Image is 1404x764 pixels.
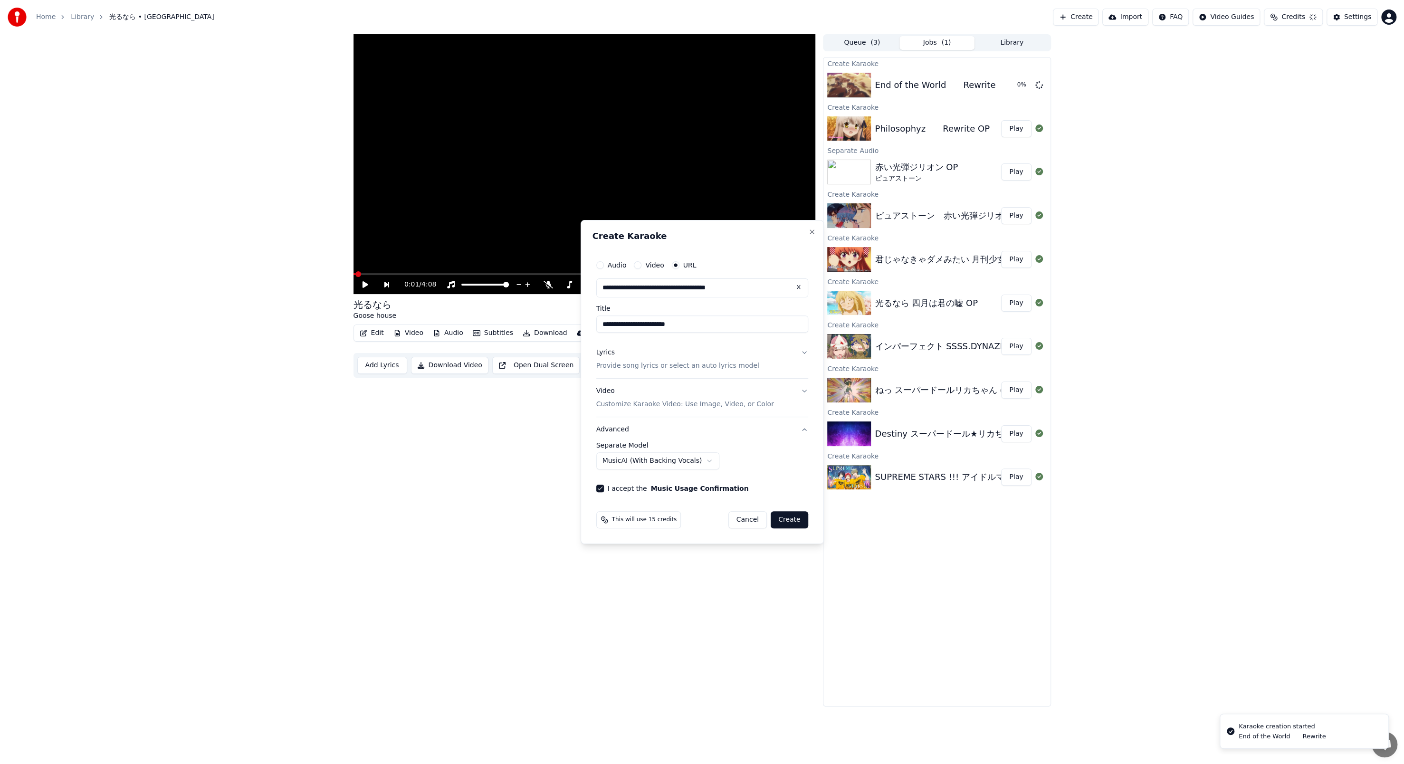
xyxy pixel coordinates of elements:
button: Cancel [728,511,767,528]
span: This will use 15 credits [612,516,677,524]
label: I accept the [608,485,749,492]
button: Create [771,511,808,528]
div: Advanced [596,442,808,477]
div: Lyrics [596,348,615,357]
div: Video [596,386,774,409]
label: Audio [608,262,627,268]
p: Customize Karaoke Video: Use Image, Video, or Color [596,400,774,409]
button: I accept the [650,485,748,492]
button: Advanced [596,417,808,442]
label: Title [596,305,808,312]
button: VideoCustomize Karaoke Video: Use Image, Video, or Color [596,379,808,417]
label: URL [683,262,697,268]
label: Video [645,262,664,268]
label: Separate Model [596,442,808,449]
h2: Create Karaoke [592,232,812,240]
p: Provide song lyrics or select an auto lyrics model [596,361,759,371]
button: LyricsProvide song lyrics or select an auto lyrics model [596,340,808,378]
